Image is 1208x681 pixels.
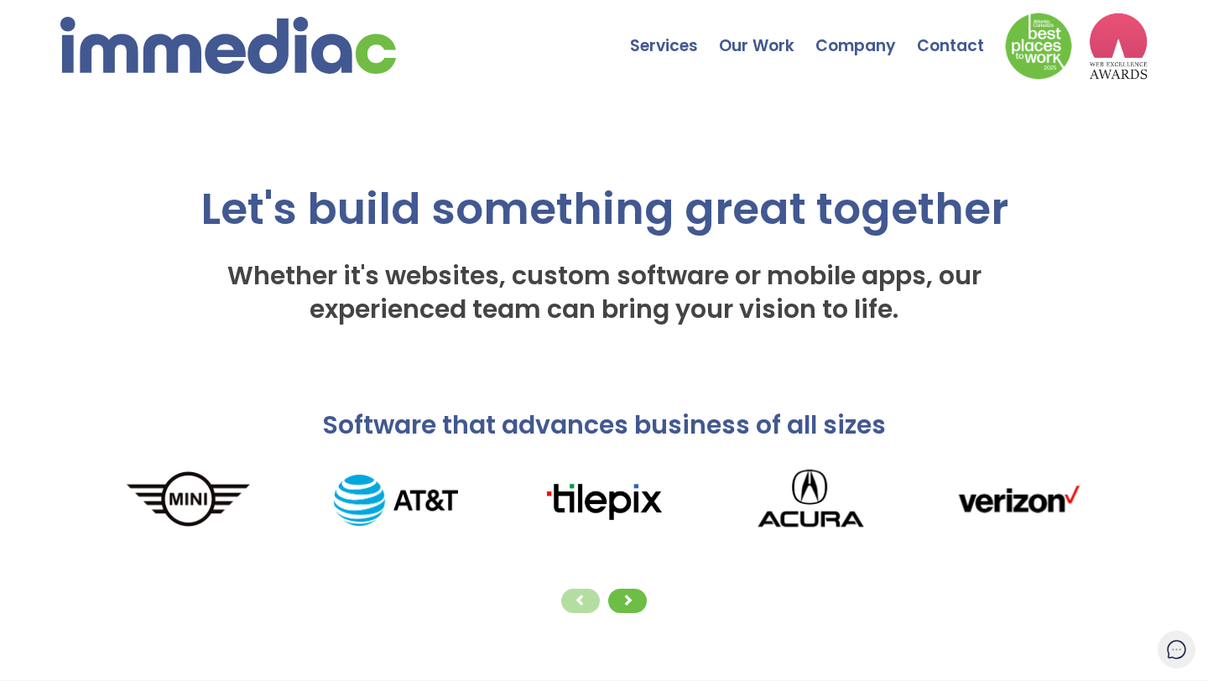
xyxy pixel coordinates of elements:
[1005,13,1072,80] img: Down
[815,4,917,63] a: Company
[322,407,886,443] span: Software that advances business of all sizes
[292,475,499,525] img: AT%26T_logo.png
[719,4,815,63] a: Our Work
[85,469,292,531] img: MINI_logo.png
[500,478,707,522] img: tilepixLogo.png
[917,4,1005,63] a: Contact
[227,257,981,327] span: Whether it's websites, custom software or mobile apps, our experienced team can bring your vision...
[1089,13,1148,80] img: logo2_wea_nobg.webp
[914,478,1122,522] img: verizonLogo.png
[200,178,1008,239] span: Let's build something great together
[707,459,914,541] img: Acura_logo.png
[630,4,719,63] a: Services
[60,17,396,74] img: immediac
